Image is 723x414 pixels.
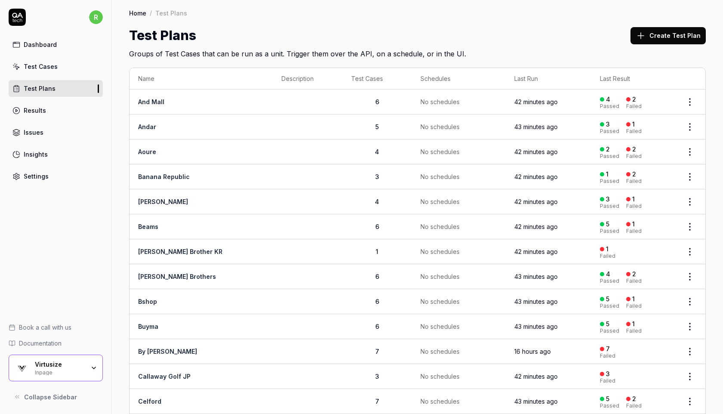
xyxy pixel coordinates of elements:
[591,68,674,90] th: Last Result
[632,96,636,103] div: 2
[632,170,636,178] div: 2
[9,102,103,119] a: Results
[420,397,460,406] span: No schedules
[626,229,642,234] div: Failed
[600,179,619,184] div: Passed
[375,223,379,230] span: 6
[600,403,619,408] div: Passed
[514,348,551,355] time: 16 hours ago
[375,173,379,180] span: 3
[129,9,146,17] a: Home
[150,9,152,17] div: /
[420,122,460,131] span: No schedules
[600,204,619,209] div: Passed
[14,360,30,376] img: Virtusize Logo
[606,195,610,203] div: 3
[600,303,619,309] div: Passed
[514,148,558,155] time: 42 minutes ago
[375,148,379,155] span: 4
[9,124,103,141] a: Issues
[632,195,635,203] div: 1
[514,398,558,405] time: 43 minutes ago
[375,373,379,380] span: 3
[375,348,379,355] span: 7
[626,104,642,109] div: Failed
[632,145,636,153] div: 2
[606,295,609,303] div: 5
[273,68,343,90] th: Description
[24,106,46,115] div: Results
[138,198,188,205] a: [PERSON_NAME]
[600,104,619,109] div: Passed
[606,370,610,378] div: 3
[626,328,642,334] div: Failed
[89,10,103,24] span: r
[35,368,85,375] div: Inpage
[343,68,412,90] th: Test Cases
[606,220,609,228] div: 5
[514,323,558,330] time: 43 minutes ago
[606,270,610,278] div: 4
[420,322,460,331] span: No schedules
[514,248,558,255] time: 42 minutes ago
[606,170,609,178] div: 1
[600,154,619,159] div: Passed
[155,9,187,17] div: Test Plans
[9,80,103,97] a: Test Plans
[138,348,197,355] a: By [PERSON_NAME]
[626,129,642,134] div: Failed
[129,45,706,59] h2: Groups of Test Cases that can be run as a unit. Trigger them over the API, on a schedule, or in t...
[9,146,103,163] a: Insights
[376,248,378,255] span: 1
[632,395,636,403] div: 2
[19,323,71,332] span: Book a call with us
[514,223,558,230] time: 42 minutes ago
[24,150,48,159] div: Insights
[514,198,558,205] time: 42 minutes ago
[514,123,558,130] time: 43 minutes ago
[632,120,635,128] div: 1
[600,278,619,284] div: Passed
[420,297,460,306] span: No schedules
[138,123,156,130] a: Andar
[9,58,103,75] a: Test Cases
[9,168,103,185] a: Settings
[606,395,609,403] div: 5
[600,229,619,234] div: Passed
[514,98,558,105] time: 42 minutes ago
[375,273,379,280] span: 6
[138,223,158,230] a: Beams
[138,98,164,105] a: And Mall
[9,339,103,348] a: Documentation
[9,355,103,381] button: Virtusize LogoVirtusizeInpage
[375,298,379,305] span: 6
[138,248,222,255] a: [PERSON_NAME] Brother KR
[420,172,460,181] span: No schedules
[375,98,379,105] span: 6
[89,9,103,26] button: r
[600,253,615,259] div: Failed
[138,398,161,405] a: Celford
[600,353,615,358] div: Failed
[35,361,85,368] div: Virtusize
[138,273,216,280] a: [PERSON_NAME] Brothers
[600,129,619,134] div: Passed
[24,172,49,181] div: Settings
[606,145,610,153] div: 2
[632,270,636,278] div: 2
[420,247,460,256] span: No schedules
[606,320,609,328] div: 5
[138,148,156,155] a: Aoure
[626,278,642,284] div: Failed
[632,320,635,328] div: 1
[9,323,103,332] a: Book a call with us
[138,173,190,180] a: Banana Republic
[24,128,43,137] div: Issues
[420,222,460,231] span: No schedules
[19,339,62,348] span: Documentation
[626,204,642,209] div: Failed
[375,323,379,330] span: 6
[606,245,609,253] div: 1
[9,36,103,53] a: Dashboard
[130,68,273,90] th: Name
